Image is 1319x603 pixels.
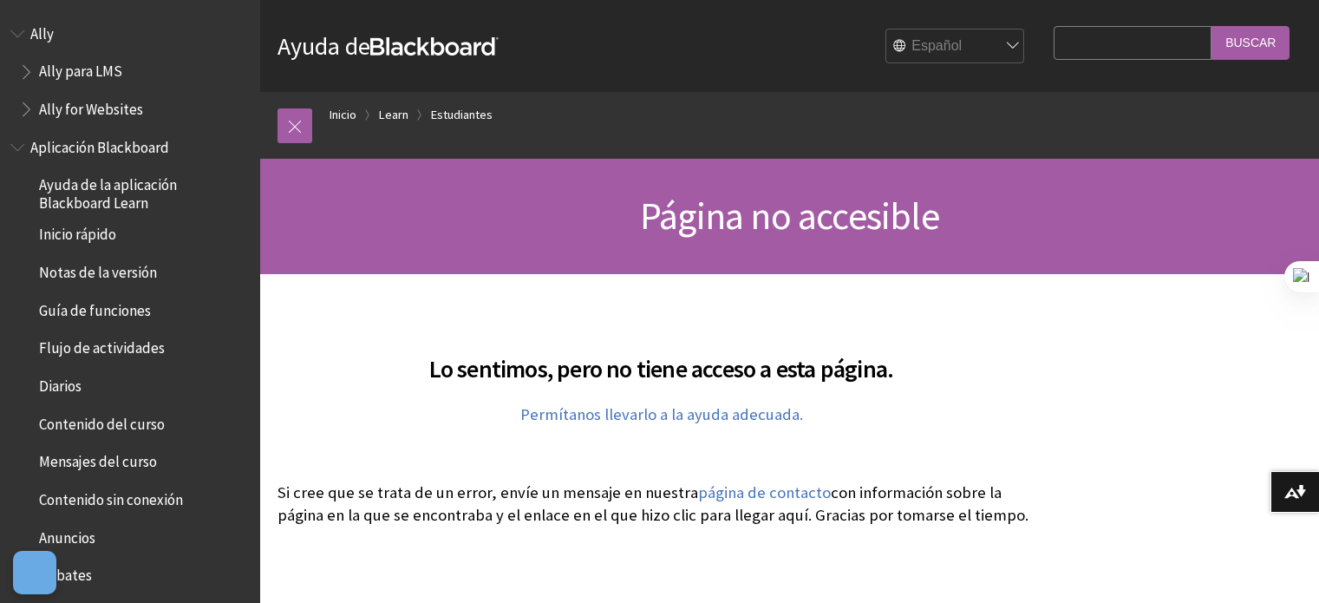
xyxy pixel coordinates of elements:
span: Ally para LMS [39,57,122,81]
span: Contenido sin conexión [39,485,183,508]
button: Abrir preferencias [13,551,56,594]
nav: Book outline for Anthology Ally Help [10,19,250,124]
a: Inicio [330,104,356,126]
a: Learn [379,104,408,126]
span: Ally [30,19,54,43]
span: Aplicación Blackboard [30,133,169,156]
select: Site Language Selector [886,29,1025,64]
p: Si cree que se trata de un error, envíe un mensaje en nuestra con información sobre la página en ... [278,482,1045,527]
span: Guía de funciones [39,296,151,319]
a: página de contacto [698,482,831,503]
span: Diarios [39,371,82,395]
a: Ayuda deBlackboard [278,30,499,62]
span: Contenido del curso [39,410,165,433]
input: Buscar [1211,26,1290,60]
span: Flujo de actividades [39,334,165,357]
strong: Blackboard [370,37,499,56]
span: Ally for Websites [39,95,143,118]
span: Página no accesible [640,192,939,239]
span: Ayuda de la aplicación Blackboard Learn [39,171,248,212]
a: Estudiantes [431,104,493,126]
span: Inicio rápido [39,220,116,244]
span: Anuncios [39,523,95,547]
a: Permítanos llevarlo a la ayuda adecuada. [520,404,803,425]
span: Mensajes del curso [39,448,157,471]
span: Notas de la versión [39,258,157,281]
h2: Lo sentimos, pero no tiene acceso a esta página. [278,330,1045,387]
span: Debates [39,561,92,585]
